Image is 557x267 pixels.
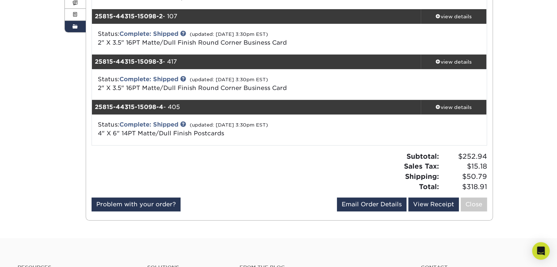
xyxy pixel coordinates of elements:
div: Status: [92,30,355,47]
span: $15.18 [441,161,487,172]
a: 4" X 6" 14PT Matte/Dull Finish Postcards [98,130,224,137]
div: view details [421,58,487,65]
span: $50.79 [441,172,487,182]
small: (updated: [DATE] 3:30pm EST) [190,122,268,128]
a: view details [421,9,487,24]
strong: Subtotal: [406,152,439,160]
a: View Receipt [408,198,459,211]
a: Complete: Shipped [119,30,178,37]
strong: 25815-44315-15098-3 [95,58,163,65]
strong: Sales Tax: [404,162,439,170]
div: - 405 [92,100,421,114]
div: - 107 [92,9,421,24]
a: Complete: Shipped [119,76,178,83]
div: view details [421,104,487,111]
a: Problem with your order? [92,198,181,211]
a: view details [421,54,487,69]
strong: 25815-44315-15098-4 [95,104,163,110]
a: Complete: Shipped [119,121,178,128]
span: $318.91 [441,182,487,192]
small: (updated: [DATE] 3:30pm EST) [190,31,268,37]
div: Open Intercom Messenger [532,242,550,260]
strong: Shipping: [405,172,439,180]
div: Status: [92,120,355,138]
a: view details [421,100,487,114]
a: Close [461,198,487,211]
div: - 417 [92,54,421,69]
a: 2" X 3.5" 16PT Matte/Dull Finish Round Corner Business Card [98,84,287,91]
a: Email Order Details [337,198,406,211]
a: 2" X 3.5" 16PT Matte/Dull Finish Round Corner Business Card [98,39,287,46]
strong: Total: [419,183,439,191]
div: Status: [92,75,355,93]
span: $252.94 [441,151,487,162]
iframe: Google Customer Reviews [2,245,62,264]
small: (updated: [DATE] 3:30pm EST) [190,77,268,82]
div: view details [421,13,487,20]
strong: 25815-44315-15098-2 [95,13,163,20]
